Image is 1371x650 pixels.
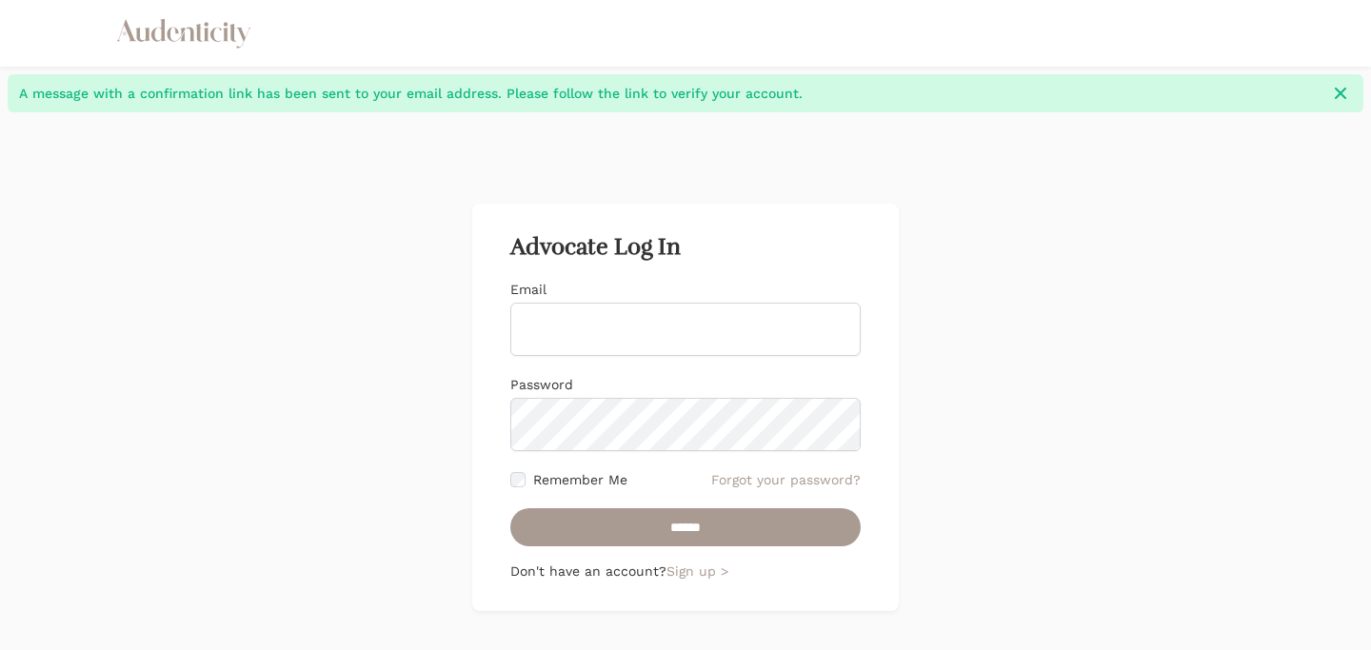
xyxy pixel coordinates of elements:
label: Email [510,282,546,297]
a: Sign up > [666,563,728,579]
label: Password [510,377,573,392]
span: A message with a confirmation link has been sent to your email address. Please follow the link to... [19,84,1320,103]
p: Don't have an account? [510,561,861,581]
a: Forgot your password? [711,470,861,489]
h2: Advocate Log In [510,234,861,261]
label: Remember Me [533,470,627,489]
